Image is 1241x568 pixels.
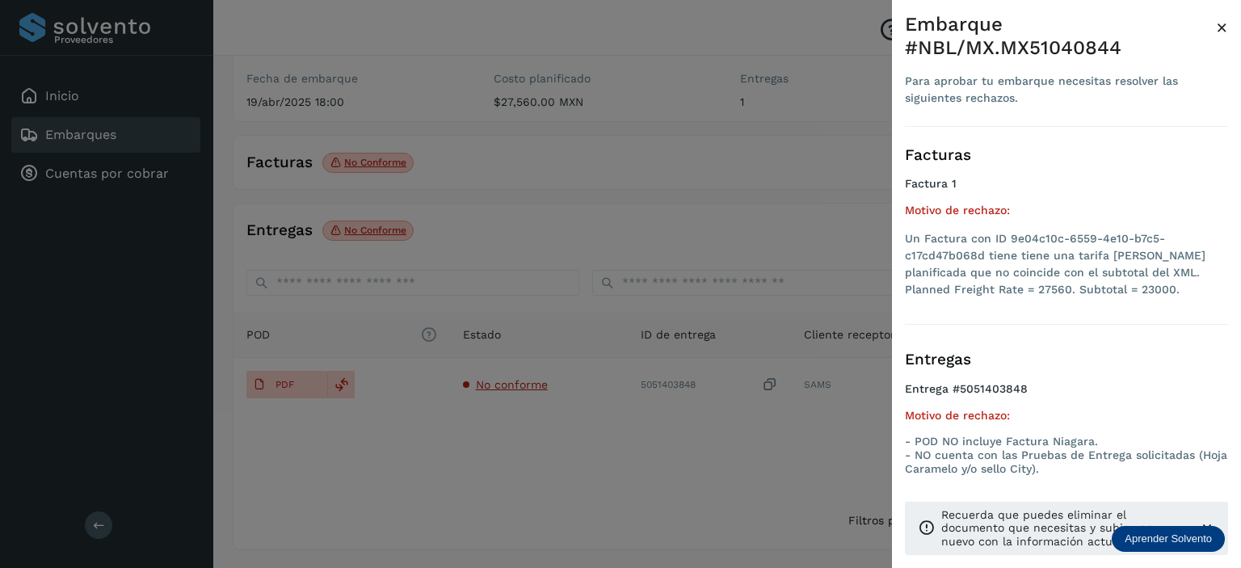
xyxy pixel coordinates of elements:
button: Close [1216,13,1228,42]
h5: Motivo de rechazo: [905,204,1228,217]
div: Embarque #NBL/MX.MX51040844 [905,13,1216,60]
span: × [1216,16,1228,39]
p: Recuerda que puedes eliminar el documento que necesitas y subir uno nuevo con la información actu... [941,508,1186,549]
li: Un Factura con ID 9e04c10c-6559-4e10-b7c5-c17cd47b068d tiene tiene una tarifa [PERSON_NAME] plani... [905,230,1228,298]
h3: Facturas [905,146,1228,165]
p: - POD NO incluye Factura Niagara. - NO cuenta con las Pruebas de Entrega solicitadas (Hoja Carame... [905,435,1228,475]
h5: Motivo de rechazo: [905,409,1228,423]
h4: Factura 1 [905,177,1228,191]
div: Aprender Solvento [1112,526,1225,552]
p: Aprender Solvento [1125,532,1212,545]
h3: Entregas [905,351,1228,369]
h4: Entrega #5051403848 [905,382,1228,409]
div: Para aprobar tu embarque necesitas resolver las siguientes rechazos. [905,73,1216,107]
